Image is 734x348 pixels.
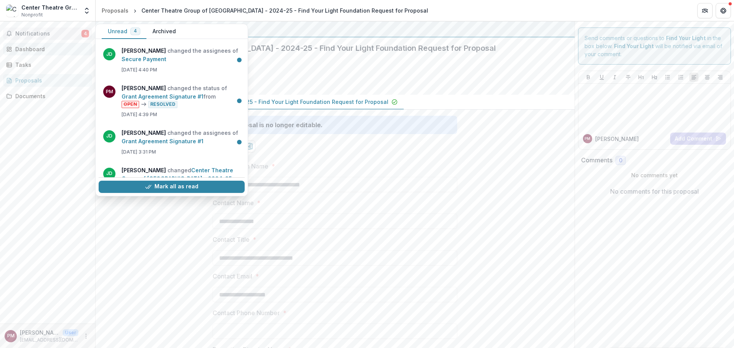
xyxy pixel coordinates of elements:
[3,74,92,87] a: Proposals
[619,157,622,164] span: 0
[122,129,240,146] p: changed the assignees of
[213,235,250,244] p: Contact Title
[20,329,60,337] p: [PERSON_NAME]
[610,187,699,196] p: No comments for this proposal
[716,3,731,18] button: Get Help
[122,166,240,207] p: changed from
[81,3,92,18] button: Open entity switcher
[122,138,203,144] a: Grant Agreement Signature #1
[213,308,280,317] p: Contact Phone Number
[213,198,254,207] p: Contact Name
[122,84,240,108] p: changed the status of from
[637,73,646,82] button: Heading 1
[3,43,92,55] a: Dashboard
[122,93,203,100] a: Grant Agreement Signature #1
[610,73,619,82] button: Italicize
[15,76,86,84] div: Proposals
[15,31,81,37] span: Notifications
[122,47,240,63] p: changed the assignees of
[122,167,236,199] a: Center Theatre Group of [GEOGRAPHIC_DATA] - 2024-25 - Find Your Light Foundation Request for Prop...
[597,73,606,82] button: Underline
[584,73,593,82] button: Bold
[15,61,86,69] div: Tasks
[102,44,556,53] h2: Center Theatre Group of [GEOGRAPHIC_DATA] - 2024-25 - Find Your Light Foundation Request for Prop...
[716,73,725,82] button: Align Right
[102,24,568,34] div: Find Your Light
[689,73,698,82] button: Align Left
[99,5,431,16] nav: breadcrumb
[614,43,654,49] strong: Find Your Light
[7,333,15,338] div: Paula Matallana
[134,28,137,34] span: 4
[703,73,712,82] button: Align Center
[676,73,685,82] button: Ordered List
[581,157,612,164] h2: Comments
[63,329,78,336] p: User
[21,3,78,11] div: Center Theatre Group of [GEOGRAPHIC_DATA]
[595,135,639,143] p: [PERSON_NAME]
[3,90,92,102] a: Documents
[650,73,659,82] button: Heading 2
[581,171,728,179] p: No comments yet
[666,35,706,41] strong: Find Your Light
[213,272,252,281] p: Contact Email
[146,24,182,39] button: Archived
[3,58,92,71] a: Tasks
[3,28,92,40] button: Notifications4
[663,73,672,82] button: Bullet List
[697,3,713,18] button: Partners
[15,45,86,53] div: Dashboard
[624,73,633,82] button: Strike
[20,337,78,343] p: [EMAIL_ADDRESS][DOMAIN_NAME]
[99,181,245,193] button: Mark all as read
[102,6,128,15] div: Proposals
[81,30,89,37] span: 4
[578,28,731,65] div: Send comments or questions to in the box below. will be notified via email of your comment.
[21,11,43,18] span: Nonprofit
[81,332,91,341] button: More
[6,5,18,17] img: Center Theatre Group of Los Angeles
[15,92,86,100] div: Documents
[585,137,590,141] div: Paula Matallana
[122,56,166,62] a: Secure Payment
[670,133,726,145] button: Add Comment
[141,6,428,15] div: Center Theatre Group of [GEOGRAPHIC_DATA] - 2024-25 - Find Your Light Foundation Request for Prop...
[231,120,323,129] div: Proposal is no longer editable.
[102,24,146,39] button: Unread
[99,5,132,16] a: Proposals
[243,140,255,152] button: download-proposal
